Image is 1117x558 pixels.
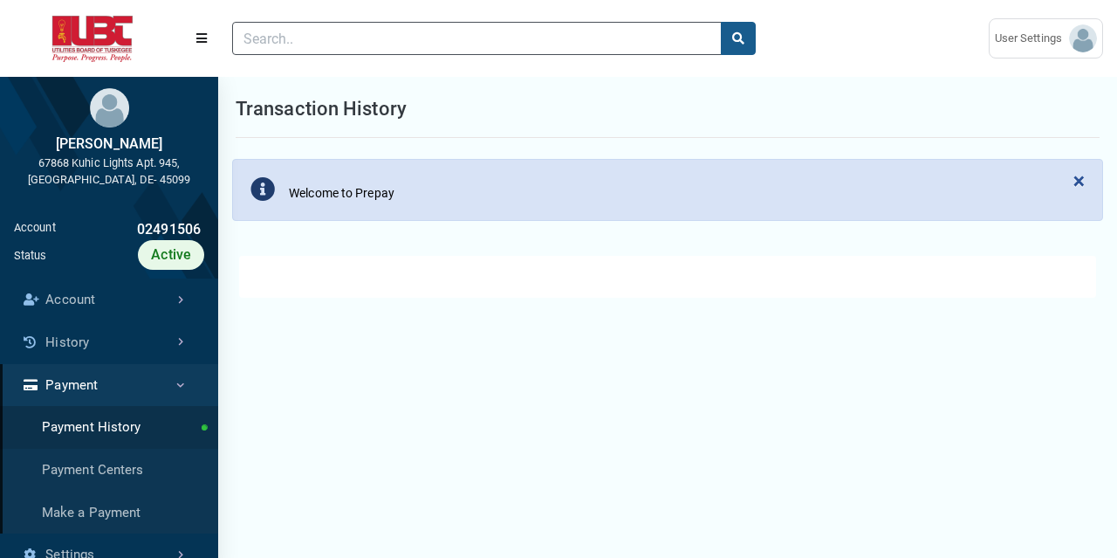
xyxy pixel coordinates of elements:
img: ALTSK Logo [14,16,171,62]
div: 67868 Kuhic Lights Apt. 945, [GEOGRAPHIC_DATA], DE- 45099 [14,155,204,188]
div: Account [14,219,56,240]
a: User Settings [989,18,1103,59]
h1: Transaction History [236,94,407,123]
input: Search [232,22,722,55]
div: Welcome to Prepay [289,184,394,203]
div: 02491506 [56,219,204,240]
div: Active [138,240,204,270]
button: search [721,22,756,55]
span: User Settings [995,30,1069,47]
button: Menu [185,23,218,54]
div: Status [14,247,47,264]
button: Close [1056,160,1102,202]
span: × [1073,169,1085,193]
div: [PERSON_NAME] [14,134,204,155]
